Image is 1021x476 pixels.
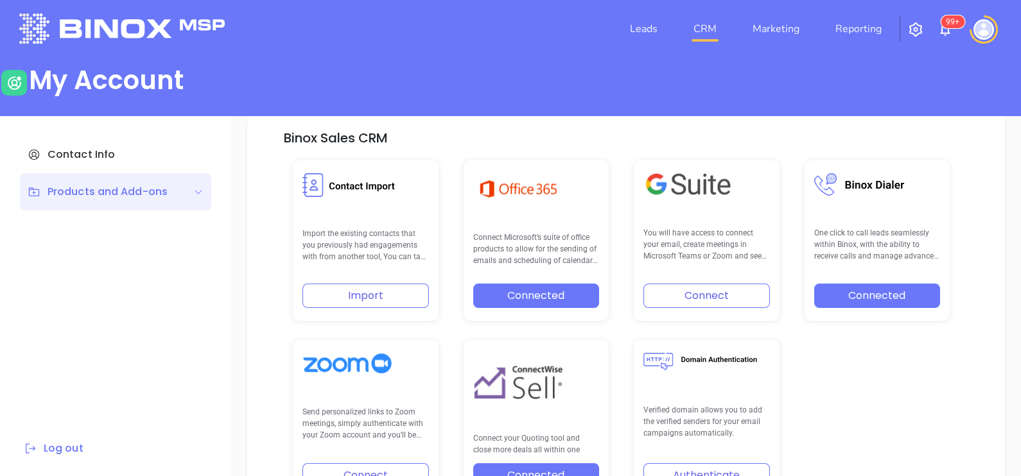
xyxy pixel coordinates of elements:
div: My Account [29,65,184,96]
button: Connected [473,284,600,308]
a: Reporting [830,16,887,42]
img: iconNotification [938,22,953,37]
a: Marketing [747,16,805,42]
img: user [973,19,994,40]
p: One click to call leads seamlessly within Binox, with the ability to receive calls and manage adv... [814,227,941,262]
p: Verified domain allows you to add the verified senders for your email campaigns automatically. [643,404,770,439]
p: Send personalized links to Zoom meetings, simply authenticate with your Zoom account and you’ll b... [302,406,429,441]
img: logo [19,13,225,44]
h5: Binox Sales CRM [284,130,388,146]
div: Products and Add-ons [28,184,168,200]
button: Connected [814,284,941,308]
a: Leads [625,16,663,42]
p: Connect Microsoft’s suite of office products to allow for the sending of emails and scheduling of... [473,232,600,267]
sup: 100 [941,15,964,28]
p: Import the existing contacts that you previously had engagements with from another tool, You can ... [302,228,429,263]
div: Products and Add-ons [20,173,211,210]
p: You will have access to connect your email, create meetings in Microsoft Teams or Zoom and see yo... [643,227,770,262]
button: Import [302,284,429,308]
button: Log out [20,440,87,457]
p: Connect your Quoting tool and close more deals all within one platform. [473,432,600,453]
img: user [1,70,27,96]
div: Contact Info [20,136,211,173]
button: Connect [643,284,770,308]
a: CRM [688,16,722,42]
img: iconSetting [908,22,923,37]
